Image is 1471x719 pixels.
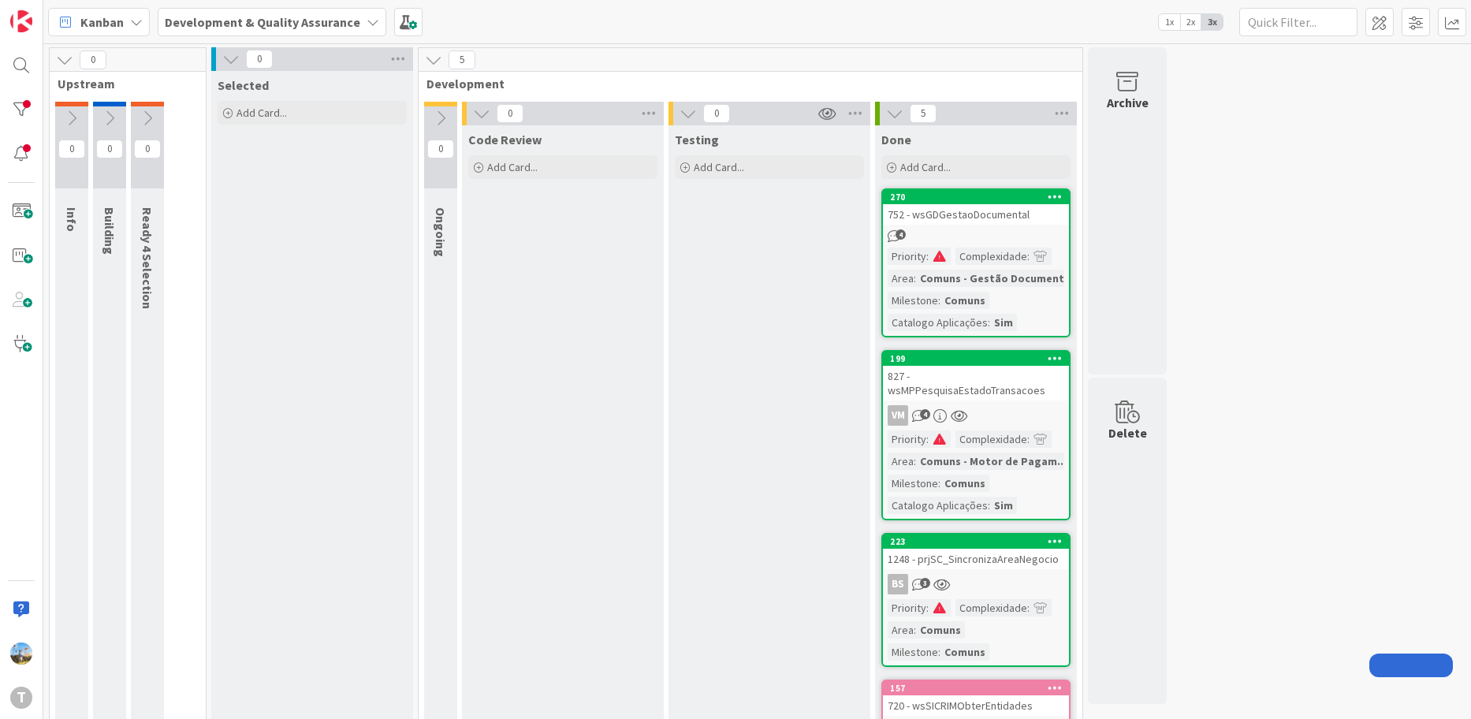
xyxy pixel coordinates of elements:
div: BS [883,574,1069,594]
span: : [926,599,929,617]
div: 1248 - prjSC_SincronizaAreaNegocio [883,549,1069,569]
div: 223 [883,535,1069,549]
img: DG [10,643,32,665]
div: 223 [890,536,1069,547]
span: Kanban [80,13,124,32]
div: Catalogo Aplicações [888,497,988,514]
div: 199 [890,353,1069,364]
span: : [1027,599,1030,617]
span: 1x [1159,14,1180,30]
div: Area [888,453,914,470]
div: 2231248 - prjSC_SincronizaAreaNegocio [883,535,1069,569]
span: : [914,621,916,639]
span: : [938,643,940,661]
div: VM [883,405,1069,426]
div: Priority [888,430,926,448]
span: Add Card... [900,160,951,174]
div: VM [888,405,908,426]
div: Complexidade [955,430,1027,448]
span: : [926,248,929,265]
div: Area [888,270,914,287]
span: Add Card... [694,160,744,174]
div: Comuns - Motor de Pagam... [916,453,1071,470]
span: Add Card... [236,106,287,120]
span: Selected [218,77,269,93]
span: 3 [920,578,930,588]
div: Milestone [888,292,938,309]
div: Archive [1107,93,1149,112]
div: Catalogo Aplicações [888,314,988,331]
div: 720 - wsSICRIMObterEntidades [883,695,1069,716]
div: Area [888,621,914,639]
span: Ready 4 Selection [140,207,155,309]
span: 5 [449,50,475,69]
span: : [1027,430,1030,448]
span: 3x [1201,14,1223,30]
span: 0 [427,140,454,158]
span: Code Review [468,132,542,147]
div: 199 [883,352,1069,366]
div: T [10,687,32,709]
span: : [938,292,940,309]
div: Milestone [888,475,938,492]
span: 0 [80,50,106,69]
b: Development & Quality Assurance [165,14,360,30]
span: Done [881,132,911,147]
div: Sim [990,314,1017,331]
img: Visit kanbanzone.com [10,10,32,32]
span: Building [102,207,117,255]
div: Comuns [940,643,989,661]
div: Sim [990,497,1017,514]
div: 827 - wsMPPesquisaEstadoTransacoes [883,366,1069,400]
span: 4 [896,229,906,240]
div: 270 [883,190,1069,204]
div: Priority [888,248,926,265]
div: Complexidade [955,248,1027,265]
span: : [938,475,940,492]
span: 0 [246,50,273,69]
div: Delete [1108,423,1147,442]
span: : [988,314,990,331]
span: 5 [910,104,937,123]
div: Milestone [888,643,938,661]
div: Comuns [940,475,989,492]
span: 0 [96,140,123,158]
span: Development [426,76,1063,91]
div: BS [888,574,908,594]
span: Ongoing [433,207,449,257]
div: Complexidade [955,599,1027,617]
div: 157 [890,683,1069,694]
span: : [1027,248,1030,265]
span: 0 [497,104,523,123]
span: : [914,270,916,287]
span: 4 [920,409,930,419]
span: 0 [58,140,85,158]
span: : [988,497,990,514]
div: Comuns - Gestão Documental [916,270,1078,287]
div: Comuns [940,292,989,309]
span: : [914,453,916,470]
div: 157720 - wsSICRIMObterEntidades [883,681,1069,716]
div: Comuns [916,621,965,639]
span: Add Card... [487,160,538,174]
div: Priority [888,599,926,617]
span: Testing [675,132,719,147]
span: 2x [1180,14,1201,30]
span: 0 [703,104,730,123]
span: Upstream [58,76,186,91]
div: 199827 - wsMPPesquisaEstadoTransacoes [883,352,1069,400]
span: Info [64,207,80,232]
div: 270752 - wsGDGestaoDocumental [883,190,1069,225]
div: 752 - wsGDGestaoDocumental [883,204,1069,225]
span: 0 [134,140,161,158]
input: Quick Filter... [1239,8,1357,36]
div: 157 [883,681,1069,695]
div: 270 [890,192,1069,203]
span: : [926,430,929,448]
